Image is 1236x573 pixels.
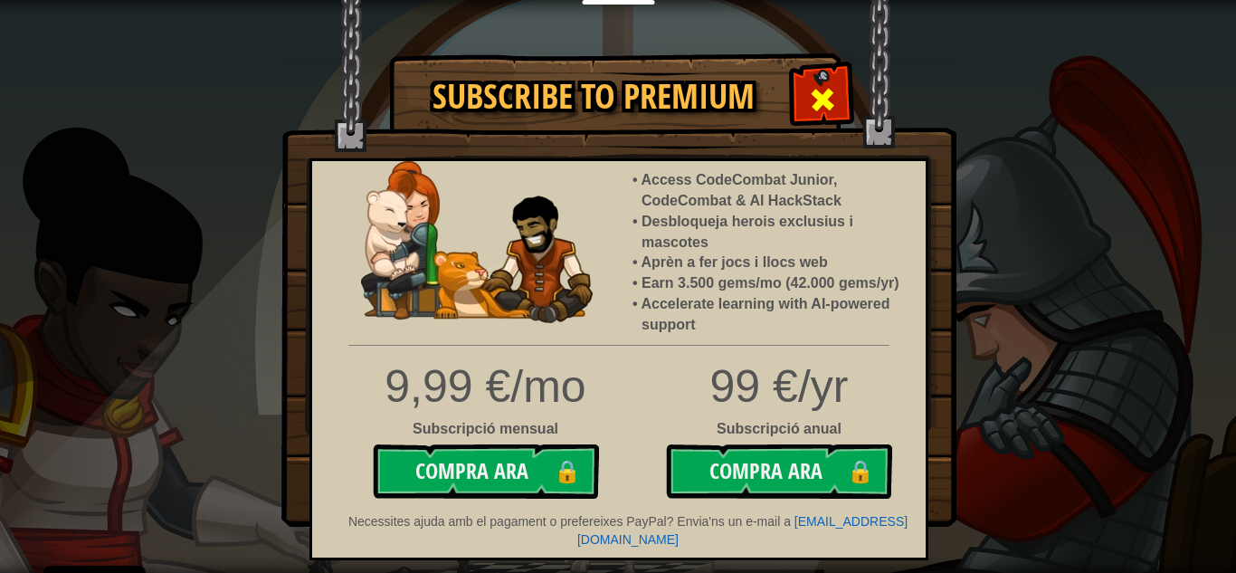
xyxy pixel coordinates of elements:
div: 9,99 €/mo [366,355,605,419]
li: Access CodeCombat Junior, CodeCombat & AI HackStack [642,170,908,212]
span: Necessites ajuda amb el pagament o prefereixes PayPal? Envia'ns un e-mail a [348,514,791,529]
li: Desbloqueja herois exclusius i mascotes [642,212,908,253]
li: Accelerate learning with AI-powered support [642,294,908,336]
button: Compra ara🔒 [373,444,599,499]
div: Subscripció mensual [366,419,605,440]
div: 99 €/yr [299,355,939,419]
img: anya-and-nando-pet.webp [361,161,593,323]
li: Earn 3.500 gems/mo (42.000 gems/yr) [642,273,908,294]
li: Aprèn a fer jocs i llocs web [642,253,908,273]
div: Subscripció anual [299,419,939,440]
h1: Subscribe to Premium [408,78,779,116]
button: Compra ara🔒 [666,444,892,499]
